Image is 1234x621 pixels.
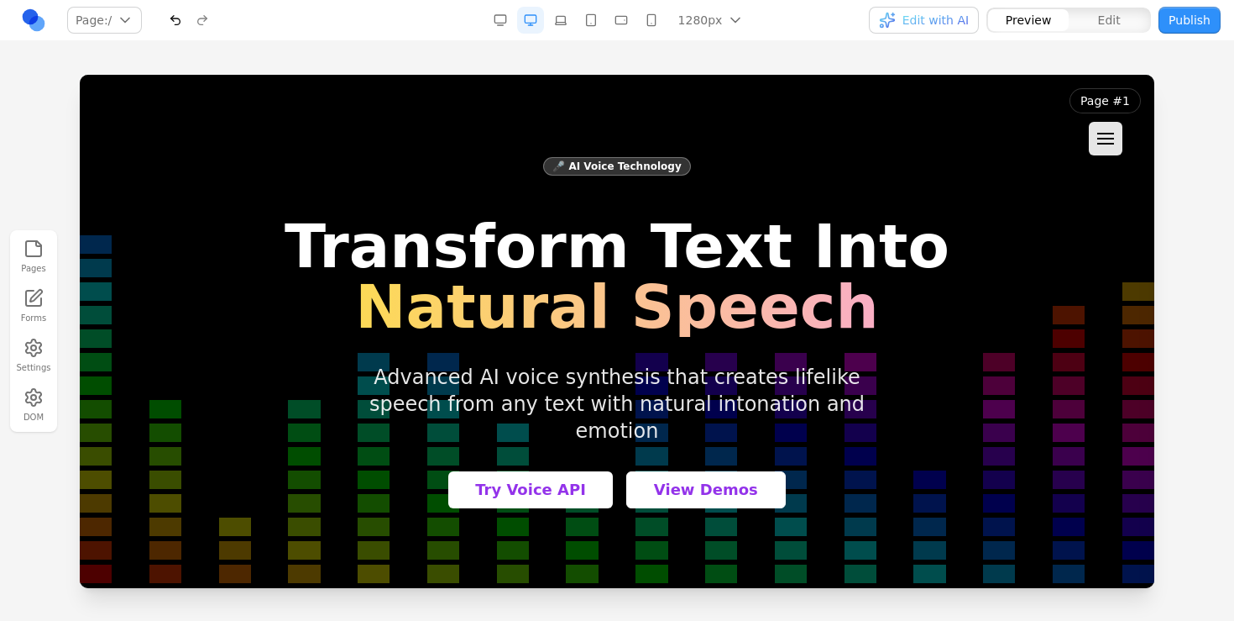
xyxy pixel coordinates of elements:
h1: Transform Text Into [205,141,870,262]
button: View Demos [546,397,706,434]
button: Mobile [638,7,665,34]
button: Settings [15,334,52,377]
button: Laptop [547,7,574,34]
button: Page:/ [67,7,142,34]
a: Forms [15,285,52,328]
button: DOM [15,384,52,427]
button: 1280px [668,7,755,34]
span: Natural Speech [205,202,870,262]
button: Publish [1158,7,1221,34]
button: Tablet [578,7,604,34]
button: Desktop [517,7,544,34]
button: Mobile Landscape [608,7,635,34]
iframe: Preview [80,75,1154,588]
span: Edit [1098,12,1121,29]
span: Edit with AI [902,12,969,29]
button: Edit with AI [869,7,979,34]
button: Pages [15,235,52,278]
span: Preview [1006,12,1052,29]
button: Desktop Wide [487,7,514,34]
button: Try Voice API [369,397,533,434]
div: 🎤 AI Voice Technology [463,82,610,101]
p: Advanced AI voice synthesis that creates lifelike speech from any text with natural intonation an... [255,289,819,370]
